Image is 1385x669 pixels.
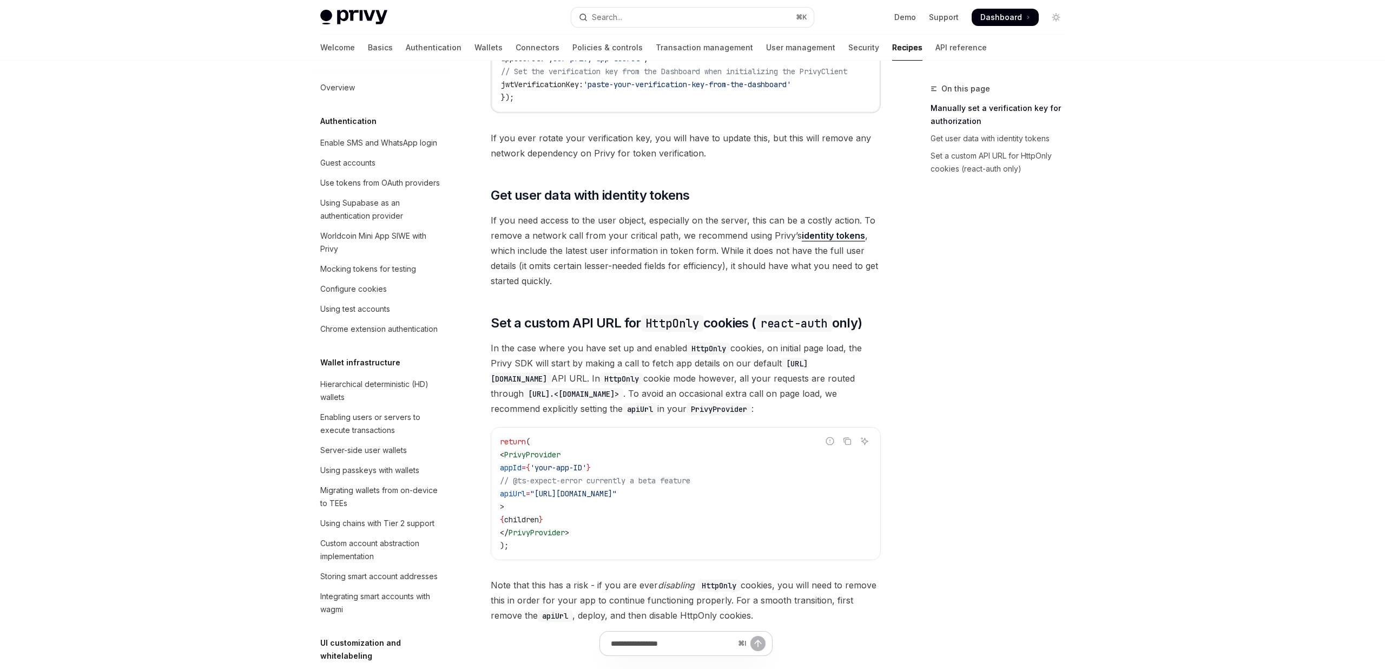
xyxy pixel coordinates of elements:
span: Dashboard [980,12,1022,23]
h5: UI customization and whitelabeling [320,637,450,663]
h5: Authentication [320,115,377,128]
a: Dashboard [972,9,1039,26]
code: HttpOnly [687,343,730,355]
div: Chrome extension authentication [320,323,438,336]
a: Set a custom API URL for HttpOnly cookies (react-auth only) [931,147,1073,178]
code: [URL].<[DOMAIN_NAME]> [524,388,623,400]
code: apiUrl [623,403,657,415]
span: apiUrl [500,489,526,499]
span: < [500,450,504,460]
a: Use tokens from OAuth providers [312,173,450,193]
span: In the case where you have set up and enabled cookies, on initial page load, the Privy SDK will s... [491,340,881,416]
span: PrivyProvider [509,528,565,537]
span: 'paste-your-verification-key-from-the-dashboard' [583,80,791,89]
span: // @ts-expect-error currently a beta feature [500,476,690,486]
span: PrivyProvider [504,450,560,460]
span: If you ever rotate your verification key, you will have to update this, but this will remove any ... [491,130,881,161]
a: Connectors [516,35,559,61]
button: Ask AI [858,434,872,448]
span: ( [526,437,530,447]
a: Policies & controls [572,35,643,61]
a: Enable SMS and WhatsApp login [312,133,450,153]
code: PrivyProvider [687,403,751,415]
a: User management [766,35,835,61]
img: light logo [320,10,387,25]
a: Guest accounts [312,153,450,173]
a: Worldcoin Mini App SIWE with Privy [312,226,450,259]
a: Security [848,35,879,61]
a: Using Supabase as an authentication provider [312,193,450,226]
div: Using chains with Tier 2 support [320,517,434,530]
span: Get user data with identity tokens [491,187,690,204]
em: disabling [658,580,695,591]
span: }); [501,93,514,102]
a: Wallets [474,35,503,61]
span: // Set the verification key from the Dashboard when initializing the PrivyClient [501,67,847,76]
a: Basics [368,35,393,61]
span: { [500,515,504,524]
a: Transaction management [656,35,753,61]
div: Use tokens from OAuth providers [320,176,440,189]
span: Note that this has a risk - if you are ever cookies, you will need to remove this in order for yo... [491,578,881,623]
div: Using test accounts [320,303,390,316]
a: Migrating wallets from on-device to TEEs [312,481,450,513]
button: Report incorrect code [823,434,837,448]
div: Migrating wallets from on-device to TEEs [320,484,444,510]
a: Using test accounts [312,299,450,319]
div: Integrating smart accounts with wagmi [320,590,444,616]
span: = [526,489,530,499]
a: Hierarchical deterministic (HD) wallets [312,375,450,407]
span: If you need access to the user object, especially on the server, this can be a costly action. To ... [491,213,881,288]
a: Demo [894,12,916,23]
div: Hierarchical deterministic (HD) wallets [320,378,444,404]
code: HttpOnly [697,580,741,592]
a: Integrating smart accounts with wagmi [312,587,450,619]
a: Enabling users or servers to execute transactions [312,408,450,440]
div: Storing smart account addresses [320,570,438,583]
a: Welcome [320,35,355,61]
code: HttpOnly [600,373,643,385]
div: Mocking tokens for testing [320,263,416,276]
div: Server-side user wallets [320,444,407,457]
a: Authentication [406,35,461,61]
a: Storing smart account addresses [312,567,450,586]
a: Get user data with identity tokens [931,130,1073,147]
div: Using Supabase as an authentication provider [320,196,444,222]
span: </ [500,528,509,537]
button: Open search [571,8,814,27]
h5: Wallet infrastructure [320,356,400,369]
span: jwtVerificationKey: [501,80,583,89]
div: Guest accounts [320,156,375,169]
code: react-auth [756,315,832,332]
button: Copy the contents from the code block [840,434,854,448]
button: Send message [750,636,766,651]
button: Toggle dark mode [1047,9,1065,26]
a: API reference [935,35,987,61]
span: 'your-app-ID' [530,463,586,473]
span: children [504,515,539,524]
span: On this page [941,82,990,95]
span: return [500,437,526,447]
a: Manually set a verification key for authorization [931,100,1073,130]
code: apiUrl [538,610,572,622]
span: "[URL][DOMAIN_NAME]" [530,489,617,499]
a: Custom account abstraction implementation [312,534,450,566]
span: } [586,463,591,473]
span: > [500,502,504,511]
span: = [522,463,526,473]
div: Custom account abstraction implementation [320,537,444,563]
a: Configure cookies [312,279,450,299]
span: ); [500,541,509,550]
a: Support [929,12,959,23]
span: ⌘ K [796,13,807,22]
input: Ask a question... [611,632,734,655]
a: Recipes [892,35,922,61]
div: Enabling users or servers to execute transactions [320,411,444,437]
a: Server-side user wallets [312,441,450,460]
a: identity tokens [802,230,865,241]
div: Enable SMS and WhatsApp login [320,136,437,149]
a: Using chains with Tier 2 support [312,514,450,533]
span: { [526,463,530,473]
div: Search... [592,11,622,24]
div: Overview [320,81,355,94]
